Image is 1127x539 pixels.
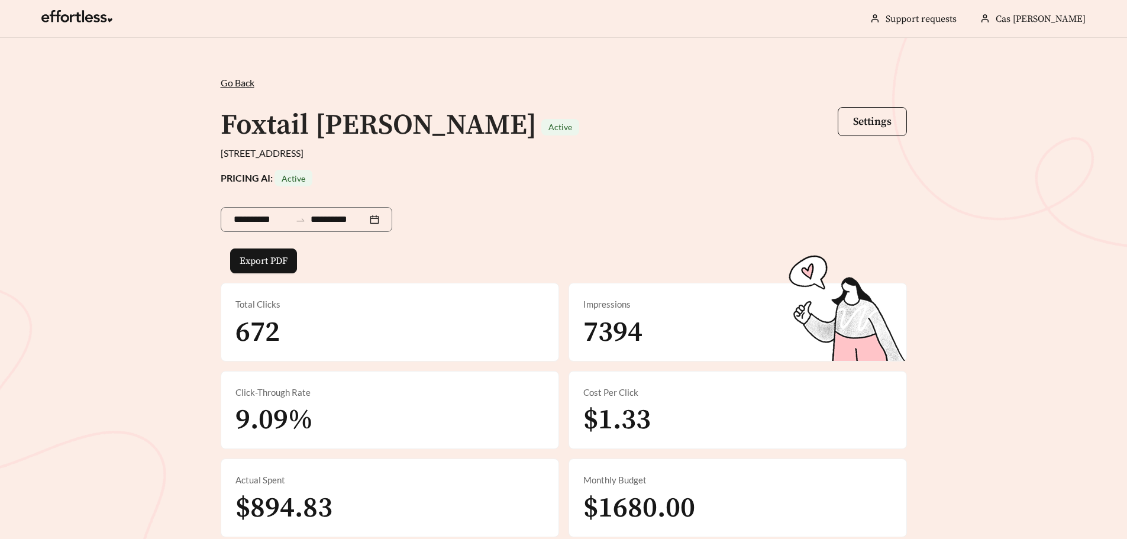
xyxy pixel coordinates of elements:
[295,215,306,225] span: swap-right
[886,13,957,25] a: Support requests
[235,386,544,399] div: Click-Through Rate
[235,315,280,350] span: 672
[221,108,537,143] h1: Foxtail [PERSON_NAME]
[583,315,642,350] span: 7394
[235,402,313,438] span: 9.09%
[282,173,305,183] span: Active
[583,402,651,438] span: $1.33
[230,248,297,273] button: Export PDF
[838,107,907,136] button: Settings
[583,473,892,487] div: Monthly Budget
[235,490,332,526] span: $894.83
[295,214,306,225] span: to
[221,77,254,88] span: Go Back
[235,473,544,487] div: Actual Spent
[996,13,1086,25] span: Cas [PERSON_NAME]
[221,172,312,183] strong: PRICING AI:
[583,298,892,311] div: Impressions
[583,386,892,399] div: Cost Per Click
[548,122,572,132] span: Active
[583,490,695,526] span: $1680.00
[240,254,288,268] span: Export PDF
[853,115,892,128] span: Settings
[221,146,907,160] div: [STREET_ADDRESS]
[235,298,544,311] div: Total Clicks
